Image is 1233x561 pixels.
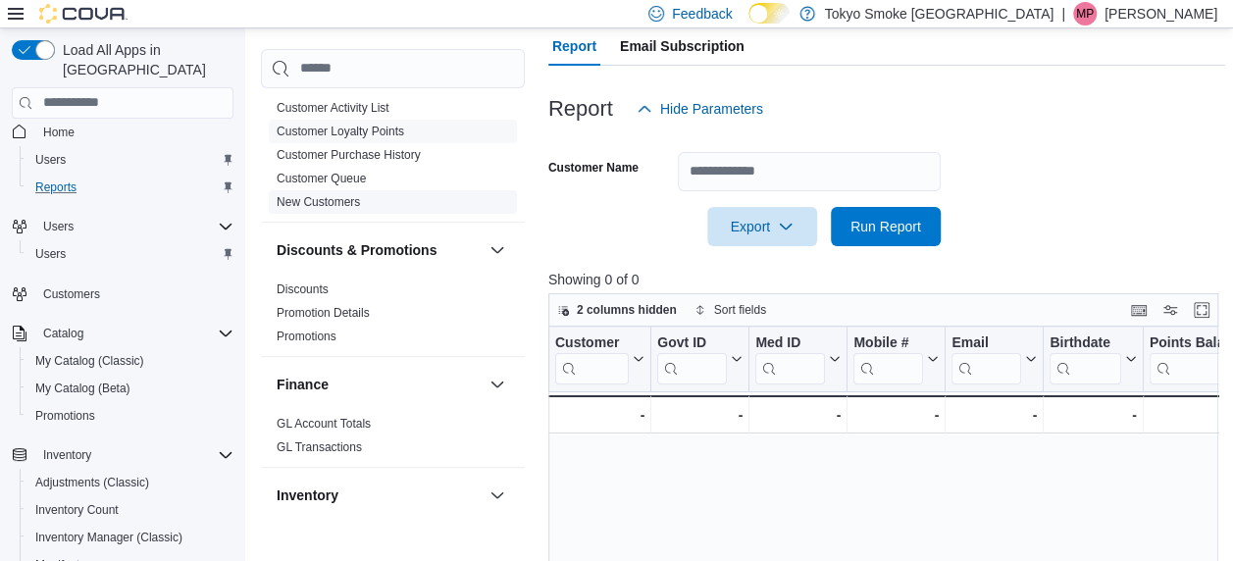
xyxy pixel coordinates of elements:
[39,4,128,24] img: Cova
[486,484,509,507] button: Inventory
[555,333,629,352] div: Customer
[27,349,233,373] span: My Catalog (Classic)
[951,403,1037,427] div: -
[1050,333,1120,383] div: Birthdate
[853,333,923,383] div: Mobile #
[35,121,82,144] a: Home
[277,485,482,505] button: Inventory
[27,148,233,172] span: Users
[657,333,727,383] div: Govt ID
[277,194,360,210] span: New Customers
[27,176,84,199] a: Reports
[277,171,366,186] span: Customer Queue
[277,124,404,139] span: Customer Loyalty Points
[1073,2,1097,25] div: Mark Patafie
[27,242,233,266] span: Users
[20,174,241,201] button: Reports
[35,322,91,345] button: Catalog
[1127,298,1151,322] button: Keyboard shortcuts
[35,443,233,467] span: Inventory
[853,333,939,383] button: Mobile #
[548,97,613,121] h3: Report
[831,207,941,246] button: Run Report
[277,306,370,320] a: Promotion Details
[277,375,482,394] button: Finance
[4,320,241,347] button: Catalog
[55,40,233,79] span: Load All Apps in [GEOGRAPHIC_DATA]
[4,280,241,308] button: Customers
[850,217,921,236] span: Run Report
[719,207,805,246] span: Export
[20,240,241,268] button: Users
[548,160,639,176] label: Customer Name
[35,152,66,168] span: Users
[261,412,525,467] div: Finance
[20,524,241,551] button: Inventory Manager (Classic)
[277,148,421,162] a: Customer Purchase History
[35,282,108,306] a: Customers
[660,99,763,119] span: Hide Parameters
[549,298,685,322] button: 2 columns hidden
[277,147,421,163] span: Customer Purchase History
[277,101,389,115] a: Customer Activity List
[35,530,182,545] span: Inventory Manager (Classic)
[27,377,233,400] span: My Catalog (Beta)
[27,498,127,522] a: Inventory Count
[43,125,75,140] span: Home
[1076,2,1094,25] span: MP
[35,281,233,306] span: Customers
[672,4,732,24] span: Feedback
[555,333,644,383] button: Customer
[951,333,1037,383] button: Email
[1050,403,1136,427] div: -
[657,403,743,427] div: -
[35,215,81,238] button: Users
[277,485,338,505] h3: Inventory
[4,118,241,146] button: Home
[35,215,233,238] span: Users
[277,172,366,185] a: Customer Queue
[277,240,437,260] h3: Discounts & Promotions
[43,219,74,234] span: Users
[20,347,241,375] button: My Catalog (Classic)
[1158,298,1182,322] button: Display options
[853,333,923,352] div: Mobile #
[1050,333,1136,383] button: Birthdate
[657,333,727,352] div: Govt ID
[261,96,525,222] div: Customer
[261,278,525,356] div: Discounts & Promotions
[277,240,482,260] button: Discounts & Promotions
[486,373,509,396] button: Finance
[577,302,677,318] span: 2 columns hidden
[555,333,629,383] div: Customer URL
[27,526,190,549] a: Inventory Manager (Classic)
[277,305,370,321] span: Promotion Details
[277,375,329,394] h3: Finance
[277,100,389,116] span: Customer Activity List
[277,282,329,296] a: Discounts
[714,302,766,318] span: Sort fields
[277,416,371,432] span: GL Account Totals
[951,333,1021,383] div: Email
[35,408,95,424] span: Promotions
[20,402,241,430] button: Promotions
[27,471,157,494] a: Adjustments (Classic)
[1190,298,1213,322] button: Enter fullscreen
[825,2,1054,25] p: Tokyo Smoke [GEOGRAPHIC_DATA]
[277,281,329,297] span: Discounts
[35,381,130,396] span: My Catalog (Beta)
[20,496,241,524] button: Inventory Count
[277,417,371,431] a: GL Account Totals
[20,375,241,402] button: My Catalog (Beta)
[4,213,241,240] button: Users
[43,286,100,302] span: Customers
[1050,333,1120,352] div: Birthdate
[20,146,241,174] button: Users
[277,125,404,138] a: Customer Loyalty Points
[277,439,362,455] span: GL Transactions
[43,447,91,463] span: Inventory
[27,148,74,172] a: Users
[27,377,138,400] a: My Catalog (Beta)
[35,443,99,467] button: Inventory
[486,238,509,262] button: Discounts & Promotions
